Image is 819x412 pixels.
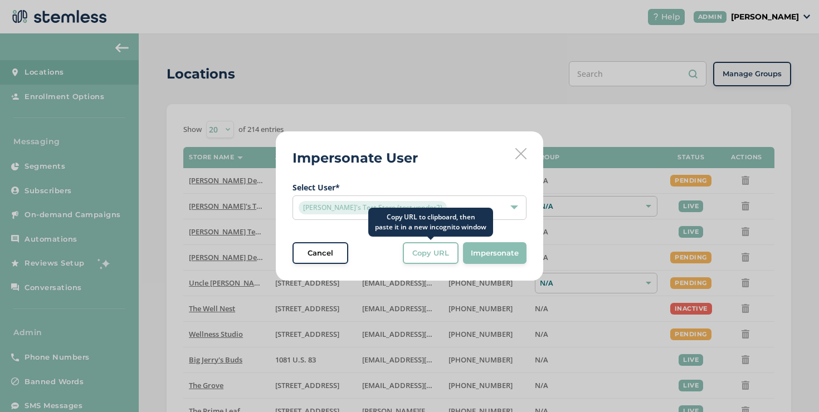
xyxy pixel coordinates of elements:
button: Impersonate [463,242,526,264]
h2: Impersonate User [292,148,418,168]
span: [PERSON_NAME]'s Test Store (test vendor2) [299,201,447,214]
div: Copy URL to clipboard, then paste it in a new incognito window [368,208,493,237]
span: Cancel [308,248,333,259]
iframe: Chat Widget [763,359,819,412]
label: Select User [292,182,526,193]
button: Copy URL [403,242,459,264]
span: Impersonate [471,248,519,259]
button: Cancel [292,242,348,264]
span: Copy URL [412,248,449,259]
